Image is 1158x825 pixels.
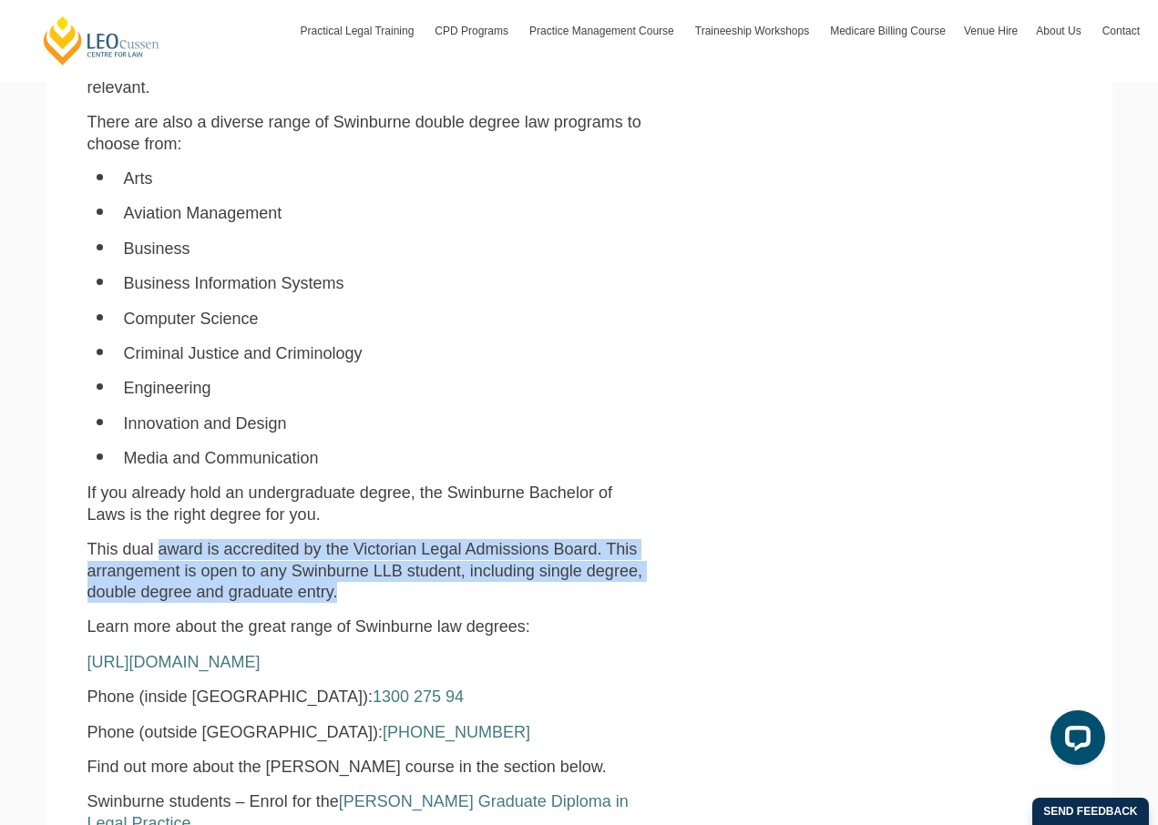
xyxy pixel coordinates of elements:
[87,56,629,96] span: ob ready through practical legal training that is industry relevant.
[520,5,686,57] a: Practice Management Course
[87,687,650,708] p: Phone (inside [GEOGRAPHIC_DATA]):
[821,5,955,57] a: Medicare Billing Course
[124,273,650,294] li: Business Information Systems
[1036,703,1112,779] iframe: LiveChat chat widget
[124,239,650,260] li: Business
[124,168,650,189] li: Arts
[686,5,821,57] a: Traineeship Workshops
[425,5,520,57] a: CPD Programs
[955,5,1027,57] a: Venue Hire
[87,113,641,152] span: There are also a diverse range of Swinburne double degree law programs to choose from:
[87,539,650,603] p: This dual award is accredited by the Victorian Legal Admissions Board. This arrangement is open t...
[87,653,261,671] a: [URL][DOMAIN_NAME]
[87,757,650,778] p: Find out more about the [PERSON_NAME] course in the section below.
[124,343,650,364] li: Criminal Justice and Criminology
[87,722,650,743] p: Phone (outside [GEOGRAPHIC_DATA]):
[87,617,530,636] span: Learn more about the great range of Swinburne law degrees:
[292,5,426,57] a: Practical Legal Training
[1093,5,1149,57] a: Contact
[124,203,650,224] li: Aviation Management
[1027,5,1092,57] a: About Us
[41,15,162,66] a: [PERSON_NAME] Centre for Law
[124,448,650,469] li: Media and Communication
[383,723,530,741] a: [PHONE_NUMBER]
[124,413,650,434] li: Innovation and Design
[124,378,650,399] li: Engineering
[373,687,464,706] a: 1300 275 94
[87,484,612,523] span: If you already hold an undergraduate degree, the Swinburne Bachelor of Laws is the right degree f...
[124,309,650,330] li: Computer Science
